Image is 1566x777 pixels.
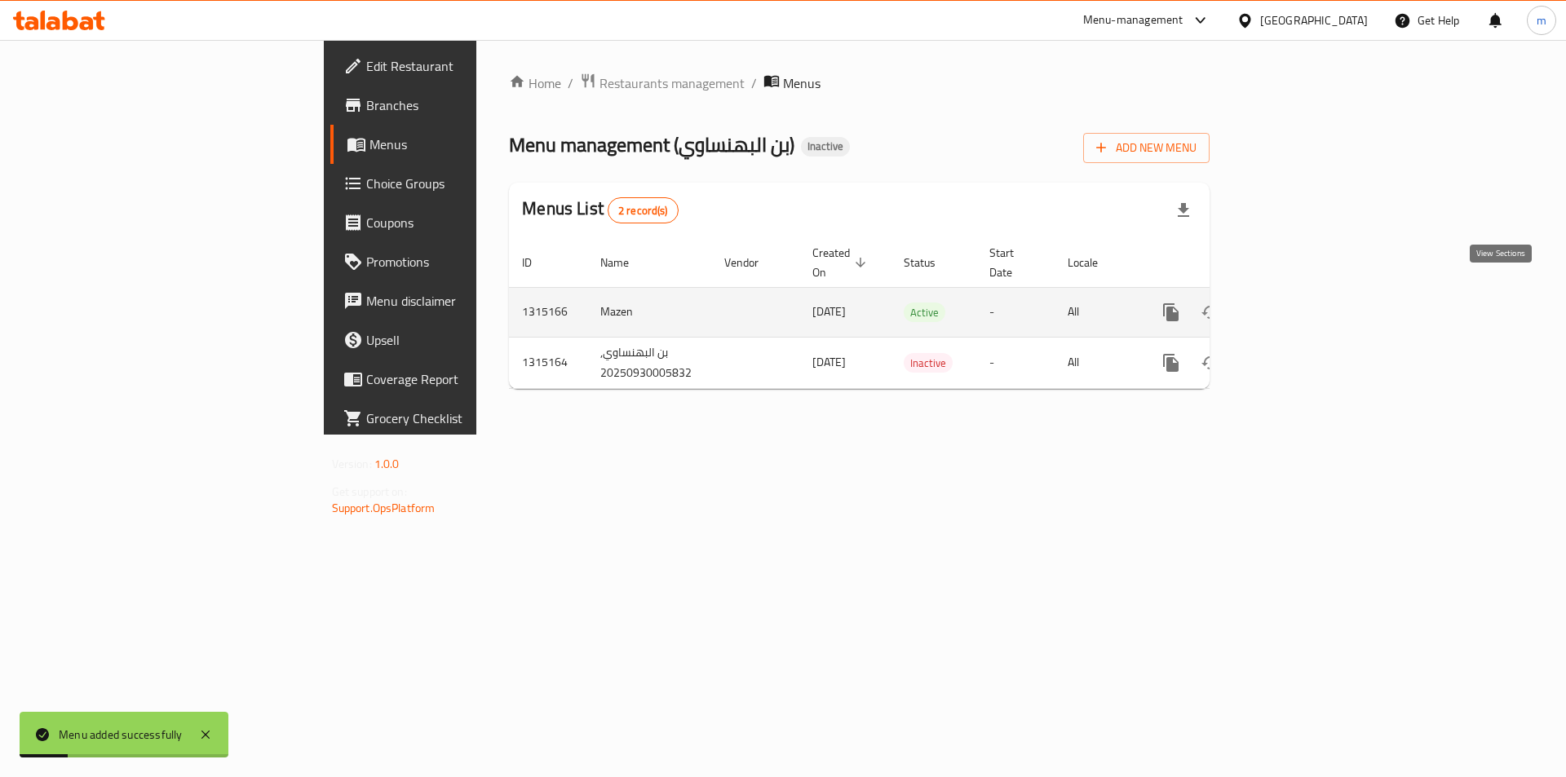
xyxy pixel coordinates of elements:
[522,196,678,223] h2: Menus List
[580,73,745,94] a: Restaurants management
[330,46,586,86] a: Edit Restaurant
[812,301,846,322] span: [DATE]
[332,497,436,519] a: Support.OpsPlatform
[599,73,745,93] span: Restaurants management
[366,56,573,76] span: Edit Restaurant
[366,369,573,389] span: Coverage Report
[366,213,573,232] span: Coupons
[332,481,407,502] span: Get support on:
[812,351,846,373] span: [DATE]
[783,73,821,93] span: Menus
[904,353,953,373] div: Inactive
[330,320,586,360] a: Upsell
[509,238,1321,389] table: enhanced table
[608,203,678,219] span: 2 record(s)
[330,360,586,399] a: Coverage Report
[1164,191,1203,230] div: Export file
[904,303,945,322] span: Active
[1191,343,1230,382] button: Change Status
[1152,343,1191,382] button: more
[904,253,957,272] span: Status
[330,125,586,164] a: Menus
[366,95,573,115] span: Branches
[587,287,711,337] td: Mazen
[904,354,953,373] span: Inactive
[1055,337,1139,388] td: All
[812,243,871,282] span: Created On
[366,408,573,428] span: Grocery Checklist
[1096,138,1197,158] span: Add New Menu
[522,253,553,272] span: ID
[1083,11,1183,30] div: Menu-management
[330,281,586,320] a: Menu disclaimer
[330,164,586,203] a: Choice Groups
[976,287,1055,337] td: -
[1139,238,1321,288] th: Actions
[1537,11,1546,29] span: m
[332,453,372,475] span: Version:
[1083,133,1210,163] button: Add New Menu
[330,242,586,281] a: Promotions
[989,243,1035,282] span: Start Date
[59,726,183,744] div: Menu added successfully
[801,137,850,157] div: Inactive
[509,73,1210,94] nav: breadcrumb
[330,399,586,438] a: Grocery Checklist
[587,337,711,388] td: بن البهنساوي, 20250930005832
[976,337,1055,388] td: -
[1152,293,1191,332] button: more
[600,253,650,272] span: Name
[1068,253,1119,272] span: Locale
[724,253,780,272] span: Vendor
[1055,287,1139,337] td: All
[608,197,679,223] div: Total records count
[366,330,573,350] span: Upsell
[509,126,794,163] span: Menu management ( بن البهنساوي )
[751,73,757,93] li: /
[369,135,573,154] span: Menus
[366,291,573,311] span: Menu disclaimer
[801,139,850,153] span: Inactive
[330,86,586,125] a: Branches
[366,252,573,272] span: Promotions
[374,453,400,475] span: 1.0.0
[366,174,573,193] span: Choice Groups
[1260,11,1368,29] div: [GEOGRAPHIC_DATA]
[330,203,586,242] a: Coupons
